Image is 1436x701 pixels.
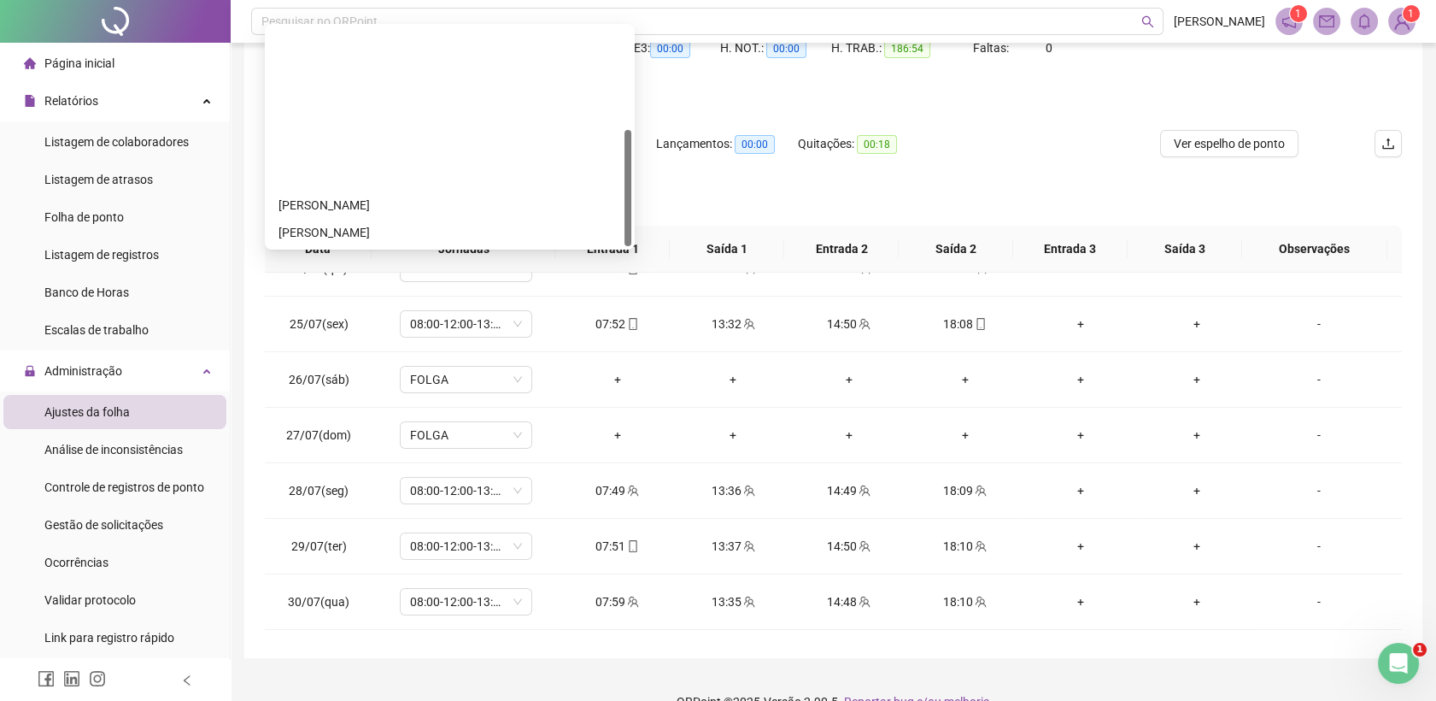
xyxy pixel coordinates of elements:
[1389,9,1415,34] img: 81079
[573,537,662,556] div: 07:51
[1403,5,1420,22] sup: Atualize o seu contato no menu Meus Dados
[410,367,522,392] span: FOLGA
[44,405,130,419] span: Ajustes da folha
[410,311,522,337] span: 08:00-12:00-13:12-18:00
[973,540,987,552] span: team
[290,317,349,331] span: 25/07(sex)
[1174,134,1285,153] span: Ver espelho de ponto
[884,39,930,58] span: 186:54
[289,484,349,498] span: 28/07(seg)
[44,286,129,299] span: Banco de Horas
[181,674,193,686] span: left
[921,592,1010,611] div: 18:10
[44,480,204,494] span: Controle de registros de ponto
[1319,14,1334,29] span: mail
[798,134,940,154] div: Quitações:
[857,540,870,552] span: team
[573,592,662,611] div: 07:59
[921,426,1010,445] div: +
[689,315,777,333] div: 13:32
[625,318,639,330] span: mobile
[268,191,631,219] div: JULIANE FELIZARDA BARROS
[973,596,987,608] span: team
[689,592,777,611] div: 13:35
[831,38,973,58] div: H. TRAB.:
[44,323,149,337] span: Escalas de trabalho
[670,226,784,273] th: Saída 1
[857,318,870,330] span: team
[1357,14,1372,29] span: bell
[410,478,522,504] span: 08:00-12:00-13:12-18:00
[44,56,114,70] span: Página inicial
[1160,130,1298,157] button: Ver espelho de ponto
[741,318,755,330] span: team
[689,481,777,500] div: 13:36
[1413,643,1427,657] span: 1
[38,670,55,687] span: facebook
[89,670,106,687] span: instagram
[1290,5,1307,22] sup: 1
[625,485,639,497] span: team
[805,592,894,611] div: 14:48
[44,94,98,108] span: Relatórios
[63,670,80,687] span: linkedin
[1269,426,1369,445] div: -
[857,135,897,154] span: 00:18
[1256,239,1374,258] span: Observações
[1152,370,1241,389] div: +
[921,481,1010,500] div: 18:09
[973,318,987,330] span: mobile
[1036,315,1125,333] div: +
[921,370,1010,389] div: +
[1269,315,1369,333] div: -
[278,223,621,242] div: [PERSON_NAME]
[1152,481,1241,500] div: +
[1036,481,1125,500] div: +
[44,135,189,149] span: Listagem de colaboradores
[766,39,806,58] span: 00:00
[973,41,1011,55] span: Faltas:
[288,595,349,609] span: 30/07(qua)
[921,315,1010,333] div: 18:08
[1295,8,1301,20] span: 1
[278,196,621,215] div: [PERSON_NAME]
[1036,370,1125,389] div: +
[1269,481,1369,500] div: -
[741,540,755,552] span: team
[410,589,522,615] span: 08:00-12:00-13:12-18:00
[44,443,183,457] span: Análise de inconsistências
[1381,137,1395,150] span: upload
[741,596,755,608] span: team
[1269,592,1369,611] div: -
[784,226,899,273] th: Entrada 2
[625,540,639,552] span: mobile
[1036,426,1125,445] div: +
[1152,537,1241,556] div: +
[805,315,894,333] div: 14:50
[268,219,631,246] div: KAMILLA DOS SANTOS ALVES
[1152,315,1241,333] div: +
[1128,226,1242,273] th: Saída 3
[573,426,662,445] div: +
[1036,592,1125,611] div: +
[44,593,136,607] span: Validar protocolo
[1378,643,1419,684] iframe: Intercom live chat
[1269,537,1369,556] div: -
[289,373,349,386] span: 26/07(sáb)
[286,428,351,442] span: 27/07(dom)
[1281,14,1297,29] span: notification
[44,518,163,532] span: Gestão de solicitações
[805,481,894,500] div: 14:49
[44,248,159,262] span: Listagem de registros
[650,39,690,58] span: 00:00
[805,370,894,389] div: +
[1152,592,1241,611] div: +
[24,365,36,377] span: lock
[44,210,124,224] span: Folha de ponto
[291,539,347,553] span: 29/07(ter)
[857,596,870,608] span: team
[1036,537,1125,556] div: +
[741,485,755,497] span: team
[410,533,522,559] span: 08:00-12:00-13:12-18:00
[1242,226,1387,273] th: Observações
